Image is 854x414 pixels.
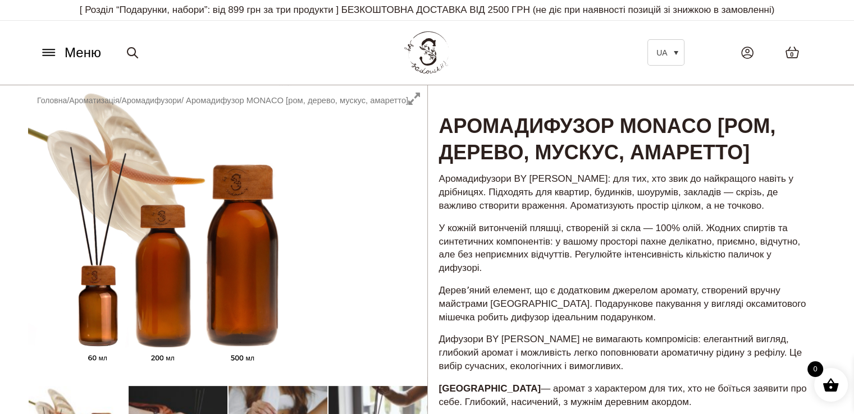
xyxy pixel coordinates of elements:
a: UA [647,39,684,66]
a: Головна [37,96,67,105]
a: 0 [774,35,811,70]
strong: [GEOGRAPHIC_DATA] [439,383,541,394]
span: 0 [790,50,793,59]
img: BY SADOVSKIY [404,31,449,73]
p: У кожній витонченій пляшці, створеній зі скла — 100% олій. Жодних спиртів та синтетичних компонен... [439,222,815,275]
nav: Breadcrumb [37,94,408,107]
span: Меню [65,43,101,63]
p: Деревʼяний елемент, що є додатковим джерелом аромату, створений вручну майстрами [GEOGRAPHIC_DATA... [439,284,815,324]
button: Меню [36,42,104,63]
p: Дифузори BY [PERSON_NAME] не вимагають компромісів: елегантний вигляд, глибокий аромат і можливіс... [439,333,815,372]
p: — аромат з характером для тих, хто не боїться заявити про себе. Глибокий, насичений, з мужнім дер... [439,382,815,409]
a: Ароматизація [69,96,119,105]
span: UA [656,48,667,57]
p: Аромадифузори BY [PERSON_NAME]: для тих, хто звик до найкращого навіть у дрібницях. Підходять для... [439,172,815,212]
a: Аромадифузори [122,96,181,105]
span: 0 [807,361,823,377]
h1: Аромадифузор MONACO [ром, дерево, мускус, амаретто] [428,85,826,167]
